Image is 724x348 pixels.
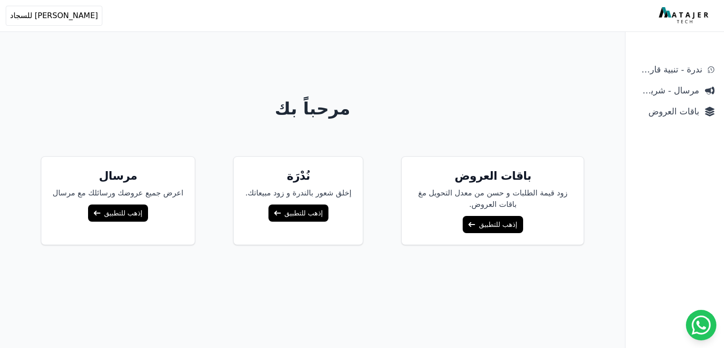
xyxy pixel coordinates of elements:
h5: باقات العروض [413,168,572,184]
span: باقات العروض [635,105,699,118]
h5: مرسال [53,168,184,184]
a: إذهب للتطبيق [463,216,523,233]
span: ندرة - تنبية قارب علي النفاذ [635,63,702,76]
span: [PERSON_NAME] للسجاد [10,10,98,21]
p: إخلق شعور بالندرة و زود مبيعاتك. [245,187,351,199]
h5: نُدْرَة [245,168,351,184]
a: إذهب للتطبيق [88,205,148,222]
p: زود قيمة الطلبات و حسن من معدل التحويل مغ باقات العروض. [413,187,572,210]
p: اعرض جميع عروضك ورسائلك مع مرسال [53,187,184,199]
h1: مرحباً بك [8,99,617,118]
img: MatajerTech Logo [659,7,711,24]
button: [PERSON_NAME] للسجاد [6,6,102,26]
span: مرسال - شريط دعاية [635,84,699,97]
a: إذهب للتطبيق [268,205,328,222]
